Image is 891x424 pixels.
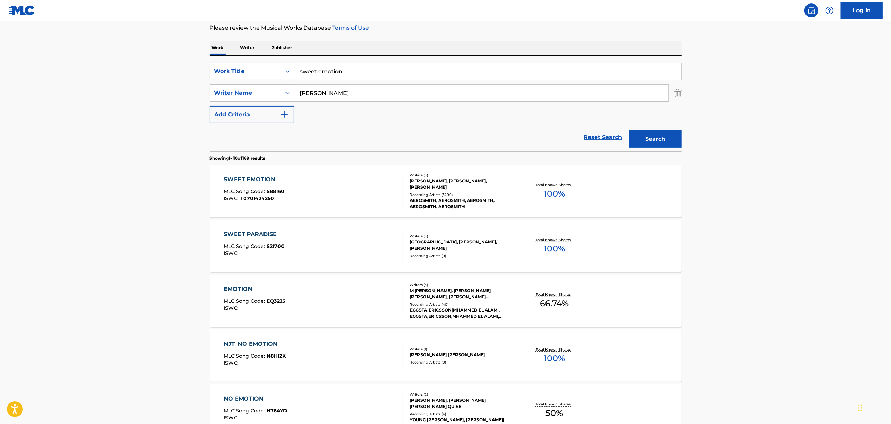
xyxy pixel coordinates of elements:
[823,3,837,17] div: Help
[214,89,277,97] div: Writer Name
[224,408,267,414] span: MLC Song Code :
[210,165,682,217] a: SWEET EMOTIONMLC Song Code:S88160ISWC:T0701424250Writers (3)[PERSON_NAME], [PERSON_NAME], [PERSON...
[210,24,682,32] p: Please review the Musical Works Database
[224,230,285,239] div: SWEET PARADISE
[629,130,682,148] button: Search
[410,197,515,210] div: AEROSMITH, AEROSMITH, AEROSMITH, AEROSMITH, AEROSMITH
[269,41,295,55] p: Publisher
[210,155,266,161] p: Showing 1 - 10 of 169 results
[536,182,573,188] p: Total Known Shares:
[224,285,285,293] div: EMOTION
[267,188,284,195] span: S88160
[410,397,515,410] div: [PERSON_NAME], [PERSON_NAME] [PERSON_NAME] QUISE
[210,106,294,123] button: Add Criteria
[410,411,515,417] div: Recording Artists ( 4 )
[544,188,565,200] span: 100 %
[240,195,274,202] span: T0701424250
[410,287,515,300] div: M [PERSON_NAME], [PERSON_NAME] [PERSON_NAME], [PERSON_NAME] [PERSON_NAME]
[841,2,883,19] a: Log In
[224,395,287,403] div: NO EMOTION
[224,360,240,366] span: ISWC :
[214,67,277,75] div: Work Title
[858,397,862,418] div: Drag
[825,6,834,15] img: help
[267,353,286,359] span: N81HZK
[856,390,891,424] iframe: Chat Widget
[545,407,563,419] span: 50 %
[224,298,267,304] span: MLC Song Code :
[536,237,573,242] p: Total Known Shares:
[224,340,286,348] div: NJT_NO EMOTION
[210,63,682,151] form: Search Form
[210,275,682,327] a: EMOTIONMLC Song Code:EQ3235ISWC:Writers (3)M [PERSON_NAME], [PERSON_NAME] [PERSON_NAME], [PERSON_...
[807,6,816,15] img: search
[544,242,565,255] span: 100 %
[410,239,515,251] div: [GEOGRAPHIC_DATA], [PERSON_NAME], [PERSON_NAME]
[224,243,267,249] span: MLC Song Code :
[267,408,287,414] span: N764YD
[410,302,515,307] div: Recording Artists ( 40 )
[224,195,240,202] span: ISWC :
[280,110,289,119] img: 9d2ae6d4665cec9f34b9.svg
[540,297,569,310] span: 66.74 %
[331,24,369,31] a: Terms of Use
[224,250,240,256] span: ISWC :
[410,307,515,320] div: EGGSTA|ERICSSON|MHAMMED EL ALAMI, EGGSTA,ERICSSON,MHAMMED EL ALAMI, EGGSTA|ERICSSON|MHAMMED EL AL...
[410,173,515,178] div: Writers ( 3 )
[224,415,240,421] span: ISWC :
[210,220,682,272] a: SWEET PARADISEMLC Song Code:S2170GISWC:Writers (3)[GEOGRAPHIC_DATA], [PERSON_NAME], [PERSON_NAME]...
[536,402,573,407] p: Total Known Shares:
[410,192,515,197] div: Recording Artists ( 3200 )
[410,282,515,287] div: Writers ( 3 )
[8,5,35,15] img: MLC Logo
[267,243,285,249] span: S2170G
[544,352,565,365] span: 100 %
[238,41,257,55] p: Writer
[674,84,682,102] img: Delete Criterion
[410,178,515,190] div: [PERSON_NAME], [PERSON_NAME], [PERSON_NAME]
[410,253,515,258] div: Recording Artists ( 0 )
[410,352,515,358] div: [PERSON_NAME] [PERSON_NAME]
[210,329,682,382] a: NJT_NO EMOTIONMLC Song Code:N81HZKISWC:Writers (1)[PERSON_NAME] [PERSON_NAME]Recording Artists (0...
[224,175,284,184] div: SWEET EMOTION
[410,346,515,352] div: Writers ( 1 )
[536,292,573,297] p: Total Known Shares:
[210,41,226,55] p: Work
[410,392,515,397] div: Writers ( 2 )
[224,305,240,311] span: ISWC :
[410,234,515,239] div: Writers ( 3 )
[536,347,573,352] p: Total Known Shares:
[804,3,818,17] a: Public Search
[580,130,626,145] a: Reset Search
[224,353,267,359] span: MLC Song Code :
[267,298,285,304] span: EQ3235
[410,360,515,365] div: Recording Artists ( 0 )
[224,188,267,195] span: MLC Song Code :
